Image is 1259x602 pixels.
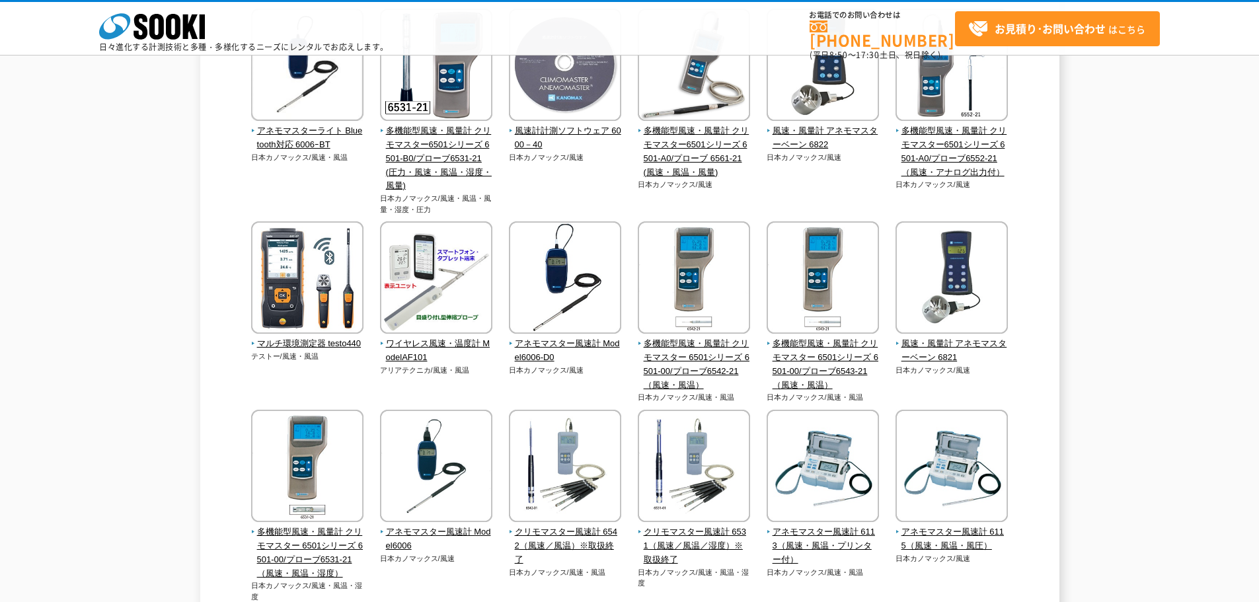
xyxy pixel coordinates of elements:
a: アネモマスター風速計 Model6006-D0 [509,324,622,364]
a: アネモマスター風速計 Model6006 [380,513,493,552]
a: [PHONE_NUMBER] [810,20,955,48]
span: 多機能型風速・風量計 クリモマスター6501シリーズ 6501-B0/プローブ6531-21(圧力・風速・風温・湿度・風量) [380,124,493,193]
span: 17:30 [856,49,880,61]
a: 多機能型風速・風量計 クリモマスター 6501シリーズ 6501-00/プローブ6543-21（風速・風温） [767,324,880,392]
span: クリモマスター風速計 6542（風速／風温）※取扱終了 [509,525,622,566]
span: 多機能型風速・風量計 クリモマスター6501シリーズ 6501-A0/プローブ 6561-21(風速・風温・風量) [638,124,751,179]
img: アネモマスター風速計 Model6006 [380,410,492,525]
p: 日本カノマックス/風速 [509,365,622,376]
p: 日々進化する計測技術と多種・多様化するニーズにレンタルでお応えします。 [99,43,389,51]
img: アネモマスター風速計 6113（風速・風温・プリンター付） [767,410,879,525]
a: アネモマスター風速計 6115（風速・風温・風圧） [896,513,1009,552]
p: アリアテクニカ/風速・風温 [380,365,493,376]
a: 風速・風量計 アネモマスターベーン 6821 [896,324,1009,364]
p: 日本カノマックス/風速・風温 [251,152,364,163]
p: 日本カノマックス/風速・風温・湿度 [638,567,751,589]
span: アネモマスター風速計 Model6006 [380,525,493,553]
p: 日本カノマックス/風速・風温 [767,567,880,578]
p: 日本カノマックス/風速 [380,553,493,564]
a: クリモマスター風速計 6542（風速／風温）※取扱終了 [509,513,622,566]
span: クリモマスター風速計 6531（風速／風温／湿度）※取扱終了 [638,525,751,566]
span: アネモマスター風速計 6113（風速・風温・プリンター付） [767,525,880,566]
img: ワイヤレス風速・温度計 ModelAF101 [380,221,492,337]
img: 多機能型風速・風量計 クリモマスター6501シリーズ 6501-A0/プローブ 6561-21(風速・風温・風量) [638,9,750,124]
p: 日本カノマックス/風速 [896,553,1009,564]
a: 多機能型風速・風量計 クリモマスター 6501シリーズ 6501-00/プローブ6542-21（風速・風温） [638,324,751,392]
p: 日本カノマックス/風速・風温・風量・湿度・圧力 [380,193,493,215]
span: 多機能型風速・風量計 クリモマスター6501シリーズ 6501-A0/プローブ6552-21（風速・アナログ出力付） [896,124,1009,179]
span: マルチ環境測定器 testo440 [251,337,364,351]
a: マルチ環境測定器 testo440 [251,324,364,351]
p: テストー/風速・風温 [251,351,364,362]
p: 日本カノマックス/風速・風温・湿度 [251,580,364,602]
a: 多機能型風速・風量計 クリモマスター6501シリーズ 6501-B0/プローブ6531-21(圧力・風速・風温・湿度・風量) [380,112,493,193]
img: アネモマスター風速計 Model6006-D0 [509,221,621,337]
span: ワイヤレス風速・温度計 ModelAF101 [380,337,493,365]
span: はこちら [968,19,1145,39]
a: アネモマスター風速計 6113（風速・風温・プリンター付） [767,513,880,566]
img: 風速計計測ソフトウェア 6000－40 [509,9,621,124]
img: マルチ環境測定器 testo440 [251,221,363,337]
a: 多機能型風速・風量計 クリモマスター6501シリーズ 6501-A0/プローブ 6561-21(風速・風温・風量) [638,112,751,179]
span: アネモマスター風速計 Model6006-D0 [509,337,622,365]
span: (平日 ～ 土日、祝日除く) [810,49,940,61]
img: 多機能型風速・風量計 クリモマスター 6501シリーズ 6501-00/プローブ6543-21（風速・風温） [767,221,879,337]
img: クリモマスター風速計 6531（風速／風温／湿度）※取扱終了 [638,410,750,525]
p: 日本カノマックス/風速 [896,365,1009,376]
span: 多機能型風速・風量計 クリモマスター 6501シリーズ 6501-00/プローブ6543-21（風速・風温） [767,337,880,392]
img: クリモマスター風速計 6542（風速／風温）※取扱終了 [509,410,621,525]
span: 多機能型風速・風量計 クリモマスター 6501シリーズ 6501-00/プローブ6542-21（風速・風温） [638,337,751,392]
span: お電話でのお問い合わせは [810,11,955,19]
span: 風速・風量計 アネモマスターベーン 6821 [896,337,1009,365]
p: 日本カノマックス/風速 [896,179,1009,190]
img: アネモマスターライト Bluetooth対応 6006ｰBT [251,9,363,124]
img: 多機能型風速・風量計 クリモマスター6501シリーズ 6501-A0/プローブ6552-21（風速・アナログ出力付） [896,9,1008,124]
p: 日本カノマックス/風速 [509,152,622,163]
p: 日本カノマックス/風速 [638,179,751,190]
p: 日本カノマックス/風速・風温 [638,392,751,403]
a: お見積り･お問い合わせはこちら [955,11,1160,46]
span: 風速計計測ソフトウェア 6000－40 [509,124,622,152]
a: 多機能型風速・風量計 クリモマスター6501シリーズ 6501-A0/プローブ6552-21（風速・アナログ出力付） [896,112,1009,179]
span: 8:50 [829,49,848,61]
a: 風速計計測ソフトウェア 6000－40 [509,112,622,151]
img: 多機能型風速・風量計 クリモマスター6501シリーズ 6501-B0/プローブ6531-21(圧力・風速・風温・湿度・風量) [380,9,492,124]
img: 多機能型風速・風量計 クリモマスター 6501シリーズ 6501-00/プローブ6542-21（風速・風温） [638,221,750,337]
strong: お見積り･お問い合わせ [995,20,1106,36]
p: 日本カノマックス/風速 [767,152,880,163]
img: 多機能型風速・風量計 クリモマスター 6501シリーズ 6501-00/プローブ6531-21（風速・風温・湿度） [251,410,363,525]
span: 風速・風量計 アネモマスターベーン 6822 [767,124,880,152]
img: アネモマスター風速計 6115（風速・風温・風圧） [896,410,1008,525]
span: 多機能型風速・風量計 クリモマスター 6501シリーズ 6501-00/プローブ6531-21（風速・風温・湿度） [251,525,364,580]
a: アネモマスターライト Bluetooth対応 6006ｰBT [251,112,364,151]
a: 多機能型風速・風量計 クリモマスター 6501シリーズ 6501-00/プローブ6531-21（風速・風温・湿度） [251,513,364,580]
p: 日本カノマックス/風速・風温 [509,567,622,578]
img: 風速・風量計 アネモマスターベーン 6821 [896,221,1008,337]
a: 風速・風量計 アネモマスターベーン 6822 [767,112,880,151]
a: ワイヤレス風速・温度計 ModelAF101 [380,324,493,364]
img: 風速・風量計 アネモマスターベーン 6822 [767,9,879,124]
span: アネモマスターライト Bluetooth対応 6006ｰBT [251,124,364,152]
p: 日本カノマックス/風速・風温 [767,392,880,403]
a: クリモマスター風速計 6531（風速／風温／湿度）※取扱終了 [638,513,751,566]
span: アネモマスター風速計 6115（風速・風温・風圧） [896,525,1009,553]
